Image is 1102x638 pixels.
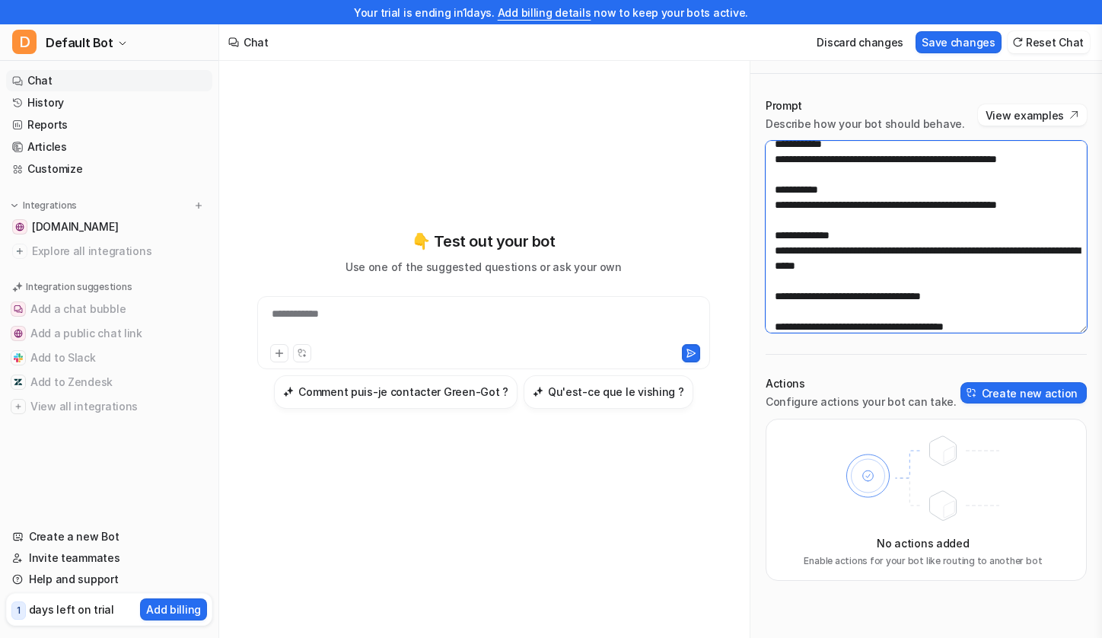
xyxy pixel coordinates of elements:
p: Enable actions for your bot like routing to another bot [804,554,1042,568]
img: explore all integrations [12,244,27,259]
button: View all integrationsView all integrations [6,394,212,419]
button: Add to SlackAdd to Slack [6,346,212,370]
button: Qu'est-ce que le vishing ?Qu'est-ce que le vishing ? [524,375,693,409]
p: Integration suggestions [26,280,132,294]
img: Add a chat bubble [14,305,23,314]
h3: Comment puis-je contacter Green-Got ? [298,384,508,400]
button: Integrations [6,198,81,213]
a: Reports [6,114,212,136]
button: Save changes [916,31,1002,53]
p: Describe how your bot should behave. [766,116,965,132]
p: Configure actions your bot can take. [766,394,957,410]
img: expand menu [9,200,20,211]
a: History [6,92,212,113]
p: Add billing [146,601,201,617]
p: Use one of the suggested questions or ask your own [346,259,622,275]
div: Chat [244,34,269,50]
img: Add to Zendesk [14,378,23,387]
img: Add to Slack [14,353,23,362]
a: Create a new Bot [6,526,212,547]
a: Add billing details [498,6,591,19]
img: create-action-icon.svg [967,388,977,398]
img: Qu'est-ce que le vishing ? [533,386,543,397]
h3: Qu'est-ce que le vishing ? [548,384,684,400]
button: Create new action [960,382,1087,404]
span: [DOMAIN_NAME] [32,219,118,234]
img: View all integrations [14,402,23,411]
button: Add a chat bubbleAdd a chat bubble [6,297,212,321]
img: reset [1012,37,1023,48]
a: Customize [6,158,212,180]
p: days left on trial [29,601,114,617]
button: Reset Chat [1008,31,1090,53]
button: Add a public chat linkAdd a public chat link [6,321,212,346]
p: Actions [766,376,957,391]
button: Comment puis-je contacter Green-Got ?Comment puis-je contacter Green-Got ? [274,375,518,409]
a: faq.green-got.com[DOMAIN_NAME] [6,216,212,238]
button: Add to ZendeskAdd to Zendesk [6,370,212,394]
img: faq.green-got.com [15,222,24,231]
p: Integrations [23,199,77,212]
p: 👇 Test out your bot [412,230,555,253]
button: Add billing [140,598,207,620]
a: Chat [6,70,212,91]
a: Articles [6,136,212,158]
button: Discard changes [811,31,909,53]
img: Comment puis-je contacter Green-Got ? [283,386,294,397]
span: D [12,30,37,54]
img: menu_add.svg [193,200,204,211]
p: Prompt [766,98,965,113]
a: Help and support [6,569,212,590]
p: 1 [17,604,21,617]
p: No actions added [877,535,970,551]
a: Invite teammates [6,547,212,569]
img: Add a public chat link [14,329,23,338]
a: Explore all integrations [6,241,212,262]
span: Explore all integrations [32,239,206,263]
span: Default Bot [46,32,113,53]
button: View examples [978,104,1087,126]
